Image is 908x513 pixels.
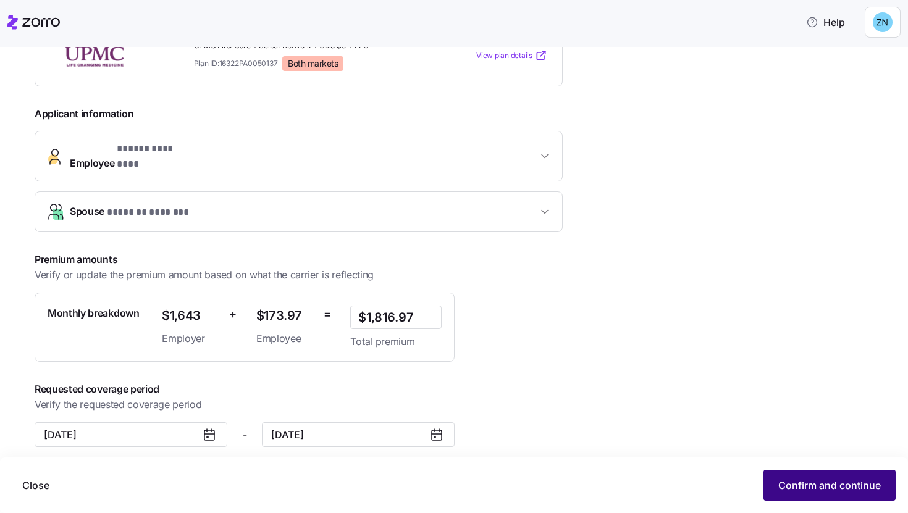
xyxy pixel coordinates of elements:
span: Applicant information [35,106,563,122]
span: + [229,306,237,323]
img: UPMC [50,41,139,70]
span: $1,643 [162,306,219,326]
span: Close [22,478,49,493]
span: Spouse [70,204,193,220]
span: Requested coverage period [35,382,608,397]
span: Employee [70,141,187,171]
span: Help [806,15,845,30]
span: Premium amounts [35,252,456,267]
span: = [324,306,331,323]
span: - [243,427,247,443]
span: Employee [256,331,314,346]
button: Close [12,470,59,501]
input: MM/DD/YYYY [262,422,455,447]
span: Both markets [288,58,338,69]
a: View plan details [476,49,547,62]
span: Monthly breakdown [48,306,140,321]
img: 5c518db9dac3a343d5b258230af867d6 [873,12,893,32]
span: Plan ID: 16322PA0050137 [194,58,278,69]
span: Verify or update the premium amount based on what the carrier is reflecting [35,267,374,283]
span: Verify the requested coverage period [35,397,201,412]
span: Total premium [350,334,442,349]
button: Help [796,10,855,35]
span: View plan details [476,50,532,62]
button: Confirm and continue [763,470,896,501]
span: Confirm and continue [778,478,881,493]
input: MM/DD/YYYY [35,422,227,447]
span: $173.97 [256,306,314,326]
span: Employer [162,331,219,346]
